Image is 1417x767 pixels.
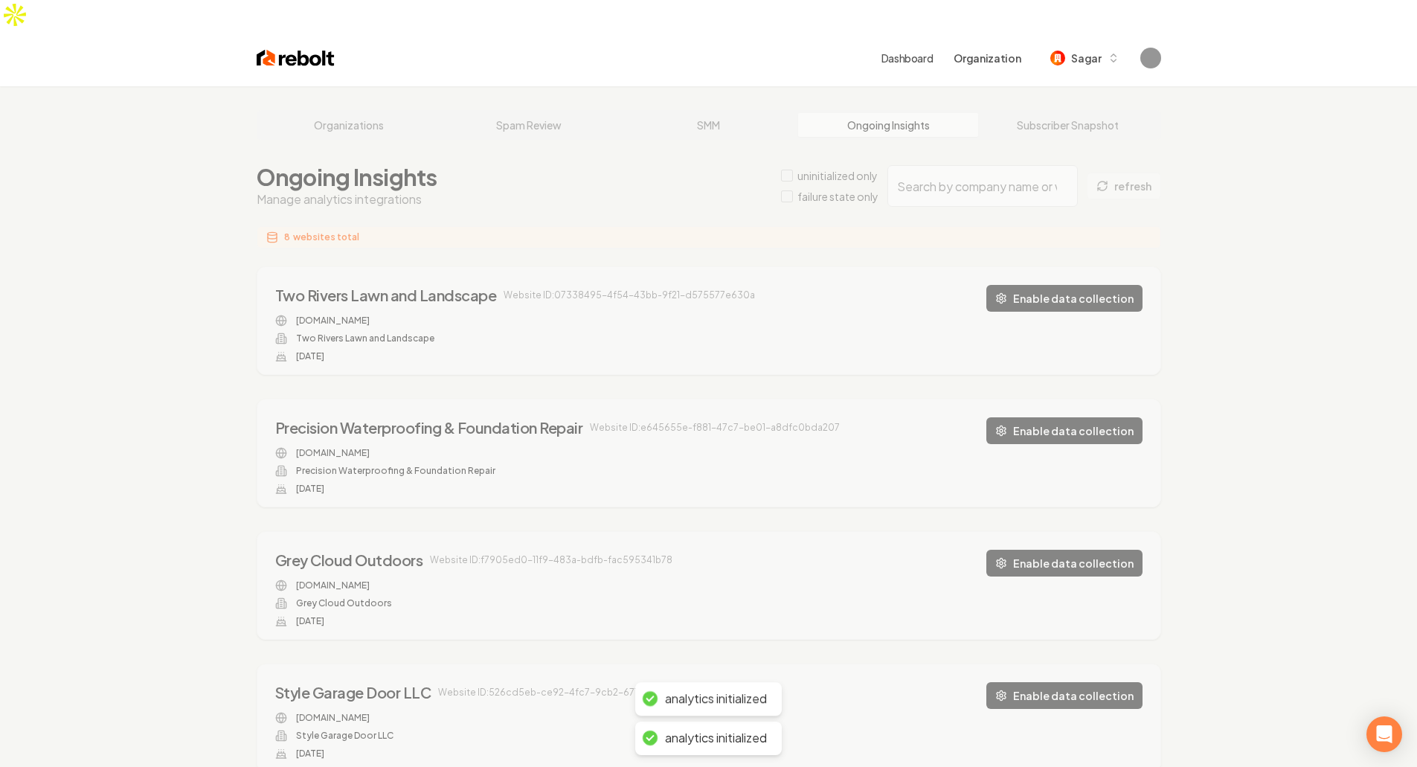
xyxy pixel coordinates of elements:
span: Sagar [1071,51,1101,66]
img: Sagar Soni [1140,48,1161,68]
div: Open Intercom Messenger [1366,716,1402,752]
img: Rebolt Logo [257,48,335,68]
img: Sagar [1050,51,1065,65]
a: Dashboard [881,51,934,65]
button: Open user button [1140,48,1161,68]
div: analytics initialized [665,731,767,746]
button: Organization [945,45,1029,71]
div: analytics initialized [665,691,767,707]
